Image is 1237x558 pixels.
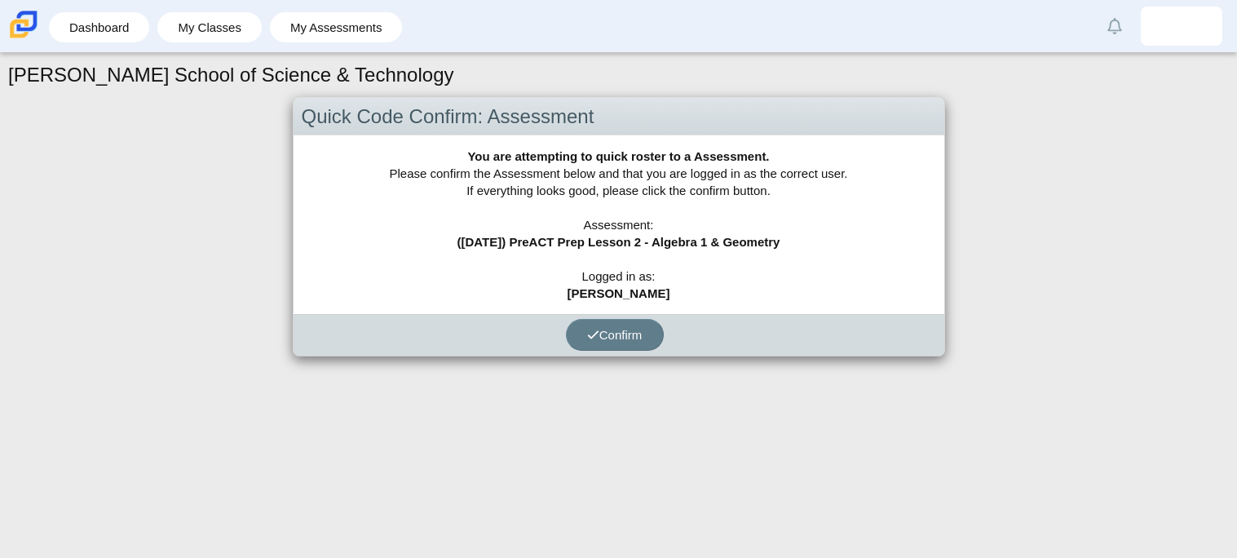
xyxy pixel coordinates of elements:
div: Please confirm the Assessment below and that you are logged in as the correct user. If everything... [294,135,944,314]
img: traniyah.patrick.W7AdgG [1169,13,1195,39]
a: Dashboard [57,12,141,42]
div: Quick Code Confirm: Assessment [294,98,944,136]
button: Confirm [566,319,664,351]
a: My Assessments [278,12,395,42]
b: [PERSON_NAME] [568,286,670,300]
a: Carmen School of Science & Technology [7,30,41,44]
img: Carmen School of Science & Technology [7,7,41,42]
b: You are attempting to quick roster to a Assessment. [467,149,769,163]
a: My Classes [166,12,254,42]
h1: [PERSON_NAME] School of Science & Technology [8,61,454,89]
a: traniyah.patrick.W7AdgG [1141,7,1222,46]
span: Confirm [587,328,643,342]
a: Alerts [1097,8,1133,44]
b: ([DATE]) PreACT Prep Lesson 2 - Algebra 1 & Geometry [457,235,780,249]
